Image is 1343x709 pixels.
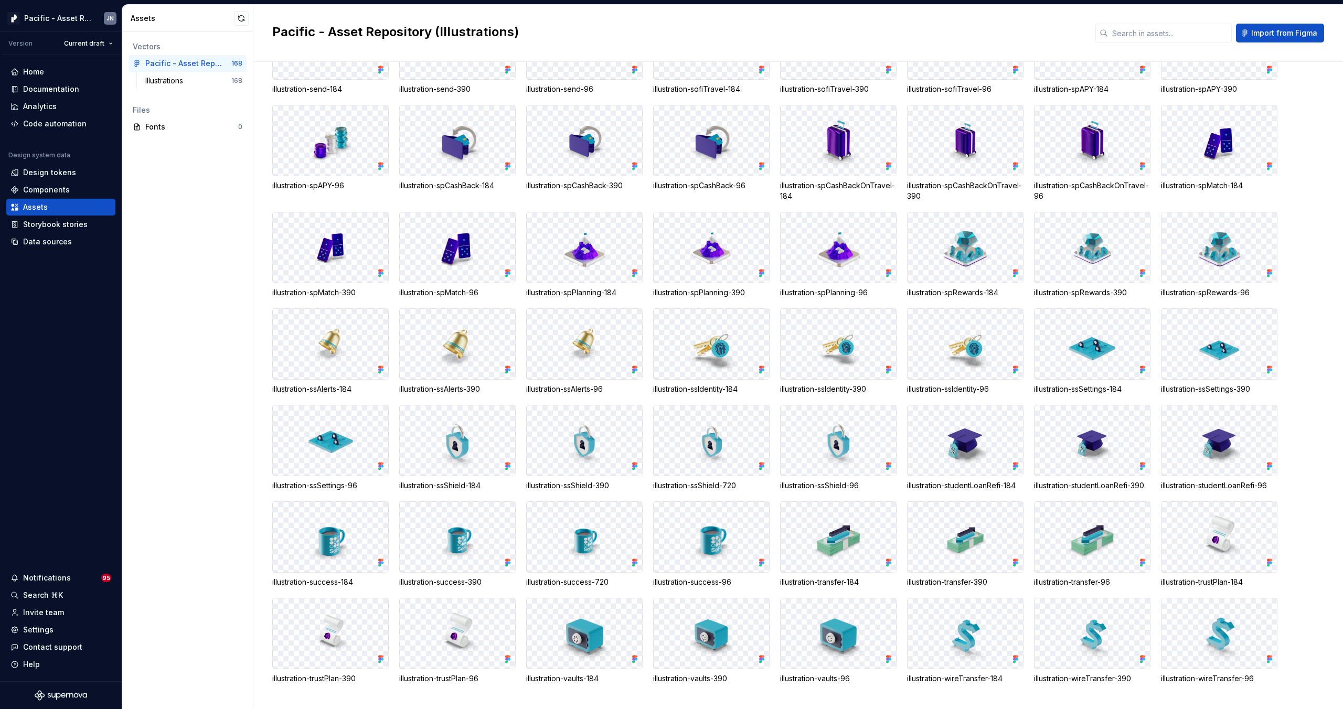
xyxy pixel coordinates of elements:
div: Settings [23,625,54,635]
div: Storybook stories [23,219,88,230]
button: Help [6,656,115,673]
div: illustration-transfer-390 [907,577,1024,587]
div: illustration-spCashBackOnTravel-184 [780,180,897,201]
div: illustration-trustPlan-96 [399,673,516,684]
h2: Pacific - Asset Repository (Illustrations) [272,24,1083,40]
div: Assets [131,13,234,24]
div: illustration-success-184 [272,577,389,587]
div: illustration-send-184 [272,84,389,94]
div: Files [133,105,242,115]
div: illustration-ssShield-184 [399,480,516,491]
a: Data sources [6,233,115,250]
div: Design system data [8,151,70,159]
div: illustration-ssShield-720 [653,480,770,491]
div: Fonts [145,122,238,132]
div: illustration-spPlanning-184 [526,287,643,298]
div: illustration-ssAlerts-96 [526,384,643,394]
div: Pacific - Asset Repository (Illustrations) [145,58,223,69]
div: illustration-wireTransfer-184 [907,673,1024,684]
div: illustration-spPlanning-390 [653,287,770,298]
div: illustration-wireTransfer-390 [1034,673,1150,684]
div: illustration-transfer-96 [1034,577,1150,587]
div: illustration-trustPlan-184 [1161,577,1277,587]
div: illustration-studentLoanRefi-184 [907,480,1024,491]
div: illustration-success-390 [399,577,516,587]
div: Components [23,185,70,195]
div: illustration-spAPY-184 [1034,84,1150,94]
div: Vectors [133,41,242,52]
div: illustration-vaults-96 [780,673,897,684]
div: illustration-sofiTravel-96 [907,84,1024,94]
div: illustration-ssSettings-390 [1161,384,1277,394]
button: Pacific - Asset Repository (Illustrations)JN [2,7,120,29]
div: Pacific - Asset Repository (Illustrations) [24,13,91,24]
div: Assets [23,202,48,212]
div: illustration-spCashBack-184 [399,180,516,191]
div: illustration-trustPlan-390 [272,673,389,684]
a: Analytics [6,98,115,115]
div: illustration-spAPY-390 [1161,84,1277,94]
div: Home [23,67,44,77]
button: Notifications95 [6,570,115,586]
div: illustration-transfer-184 [780,577,897,587]
a: Invite team [6,604,115,621]
a: Design tokens [6,164,115,181]
button: Search ⌘K [6,587,115,604]
button: Contact support [6,639,115,656]
div: illustration-ssSettings-184 [1034,384,1150,394]
div: illustration-ssSettings-96 [272,480,389,491]
div: illustration-spRewards-184 [907,287,1024,298]
a: Fonts0 [129,119,247,135]
div: Search ⌘K [23,590,63,600]
div: illustration-success-96 [653,577,770,587]
svg: Supernova Logo [35,690,87,701]
div: illustration-ssIdentity-96 [907,384,1024,394]
div: illustration-send-96 [526,84,643,94]
div: illustration-ssIdentity-184 [653,384,770,394]
div: JN [106,14,114,23]
a: Code automation [6,115,115,132]
div: illustration-studentLoanRefi-96 [1161,480,1277,491]
button: Import from Figma [1236,24,1324,42]
span: Import from Figma [1251,28,1317,38]
div: illustration-spMatch-96 [399,287,516,298]
a: Assets [6,199,115,216]
div: illustration-vaults-184 [526,673,643,684]
div: Design tokens [23,167,76,178]
div: Invite team [23,607,64,618]
div: 168 [231,59,242,68]
a: Home [6,63,115,80]
div: illustration-ssAlerts-390 [399,384,516,394]
div: illustration-spPlanning-96 [780,287,897,298]
div: illustration-spCashBackOnTravel-390 [907,180,1024,201]
div: Analytics [23,101,57,112]
div: Help [23,659,40,670]
div: illustration-spRewards-390 [1034,287,1150,298]
input: Search in assets... [1108,24,1232,42]
div: illustration-studentLoanRefi-390 [1034,480,1150,491]
div: Contact support [23,642,82,652]
div: illustration-spMatch-184 [1161,180,1277,191]
a: Documentation [6,81,115,98]
div: illustration-ssShield-96 [780,480,897,491]
div: illustration-vaults-390 [653,673,770,684]
div: illustration-spCashBack-390 [526,180,643,191]
div: illustration-spMatch-390 [272,287,389,298]
div: illustration-spCashBackOnTravel-96 [1034,180,1150,201]
div: illustration-ssAlerts-184 [272,384,389,394]
button: Current draft [59,36,118,51]
a: Pacific - Asset Repository (Illustrations)168 [129,55,247,72]
a: Settings [6,621,115,638]
div: 0 [238,123,242,131]
a: Illustrations168 [141,72,247,89]
div: Code automation [23,119,87,129]
div: 168 [231,77,242,85]
a: Components [6,181,115,198]
div: illustration-ssShield-390 [526,480,643,491]
span: 95 [101,574,111,582]
div: illustration-spRewards-96 [1161,287,1277,298]
div: Version [8,39,33,48]
div: illustration-ssIdentity-390 [780,384,897,394]
div: Data sources [23,237,72,247]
